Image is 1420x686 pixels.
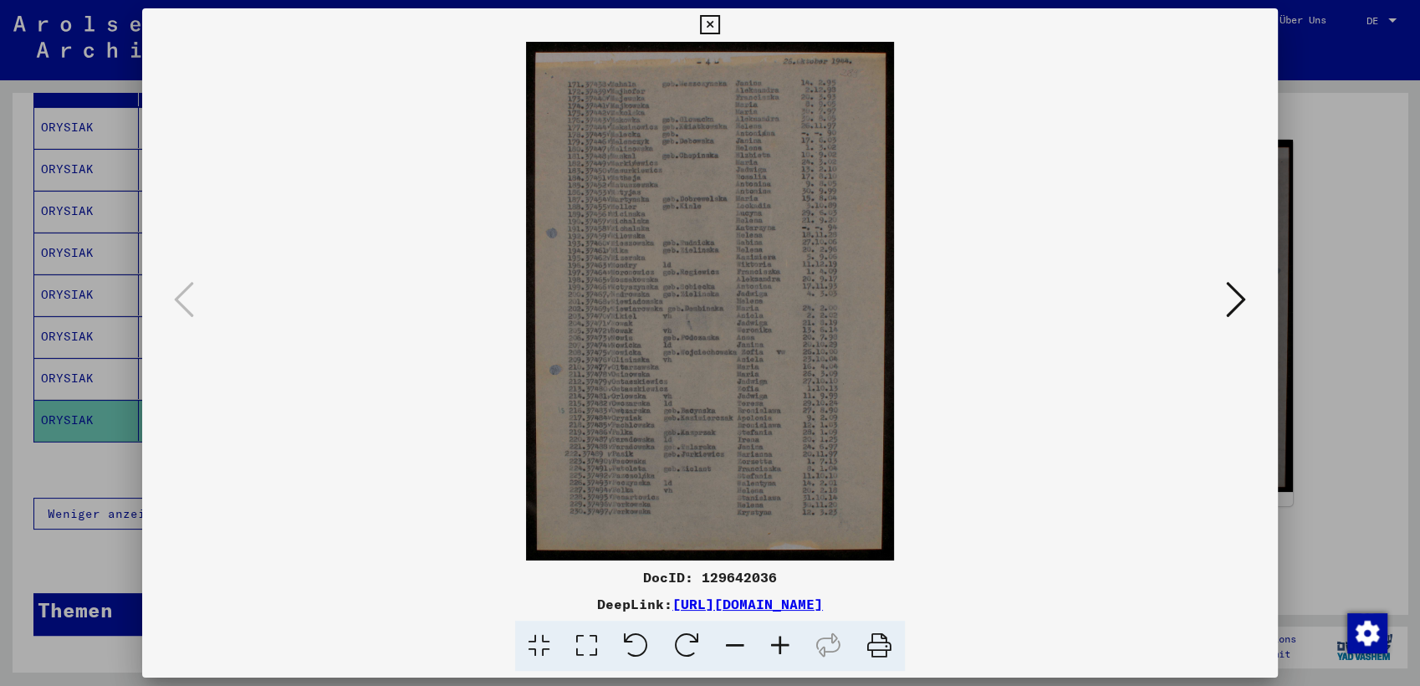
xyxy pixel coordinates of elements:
div: Zustimmung ändern [1346,612,1387,653]
div: DeepLink: [142,594,1278,614]
div: DocID: 129642036 [142,567,1278,587]
img: 001.jpg [199,42,1221,561]
img: Zustimmung ändern [1347,613,1387,653]
a: [URL][DOMAIN_NAME] [672,596,823,612]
